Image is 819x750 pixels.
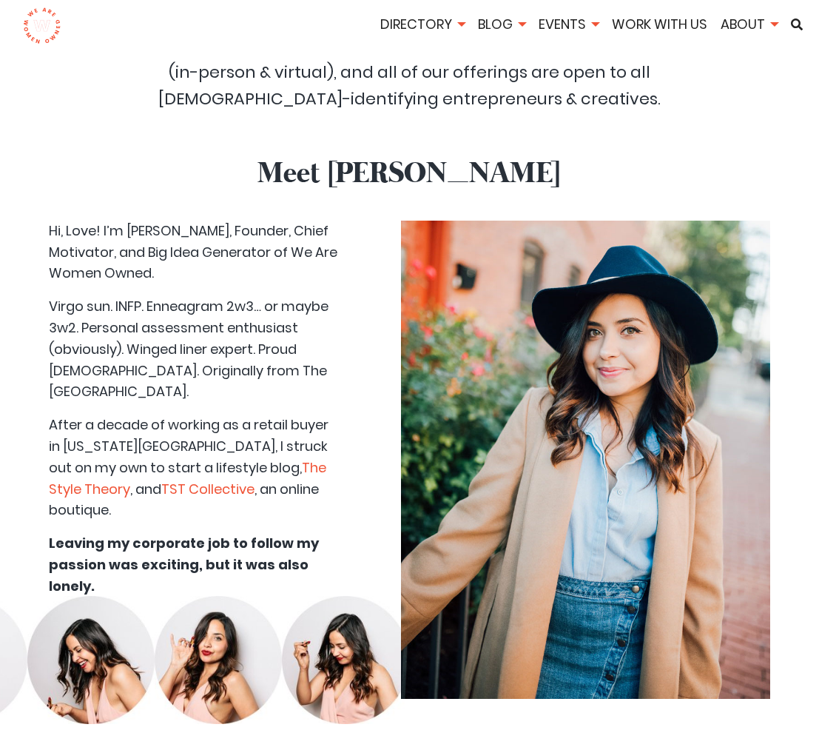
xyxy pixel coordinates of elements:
img: logo [23,7,61,44]
a: Directory [375,15,470,33]
a: TST Collective [161,480,255,498]
a: Events [533,15,604,33]
p: After a decade of working as a retail buyer in [US_STATE][GEOGRAPHIC_DATA], I struck out on my ow... [49,415,340,521]
p: The WAWO Sisterhood membership community, our pop-ups (in-person & virtual), and all of our offer... [148,33,672,112]
img: Lisa Nicole Rosado: Founder of We Are Women Owned [401,221,770,699]
p: Hi, Love! I’m [PERSON_NAME], Founder, Chief Motivator, and Big Idea Generator of We Are Women Owned. [49,221,340,284]
p: Virgo sun. INFP. Enneagram 2w3… or maybe 3w2. Personal assessment enthusiast (obviously). Winged ... [49,296,340,403]
a: The Style Theory [49,458,326,498]
b: Leaving my corporate job to follow my passion was exciting, but it was also lonely. [49,534,319,595]
h2: Meet [PERSON_NAME] [11,153,808,195]
li: Events [533,14,604,38]
a: Search [786,19,808,30]
li: Blog [473,14,530,38]
a: Work With Us [607,15,712,33]
a: Blog [473,15,530,33]
li: Directory [375,14,470,38]
li: About [715,14,783,38]
a: About [715,15,783,33]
